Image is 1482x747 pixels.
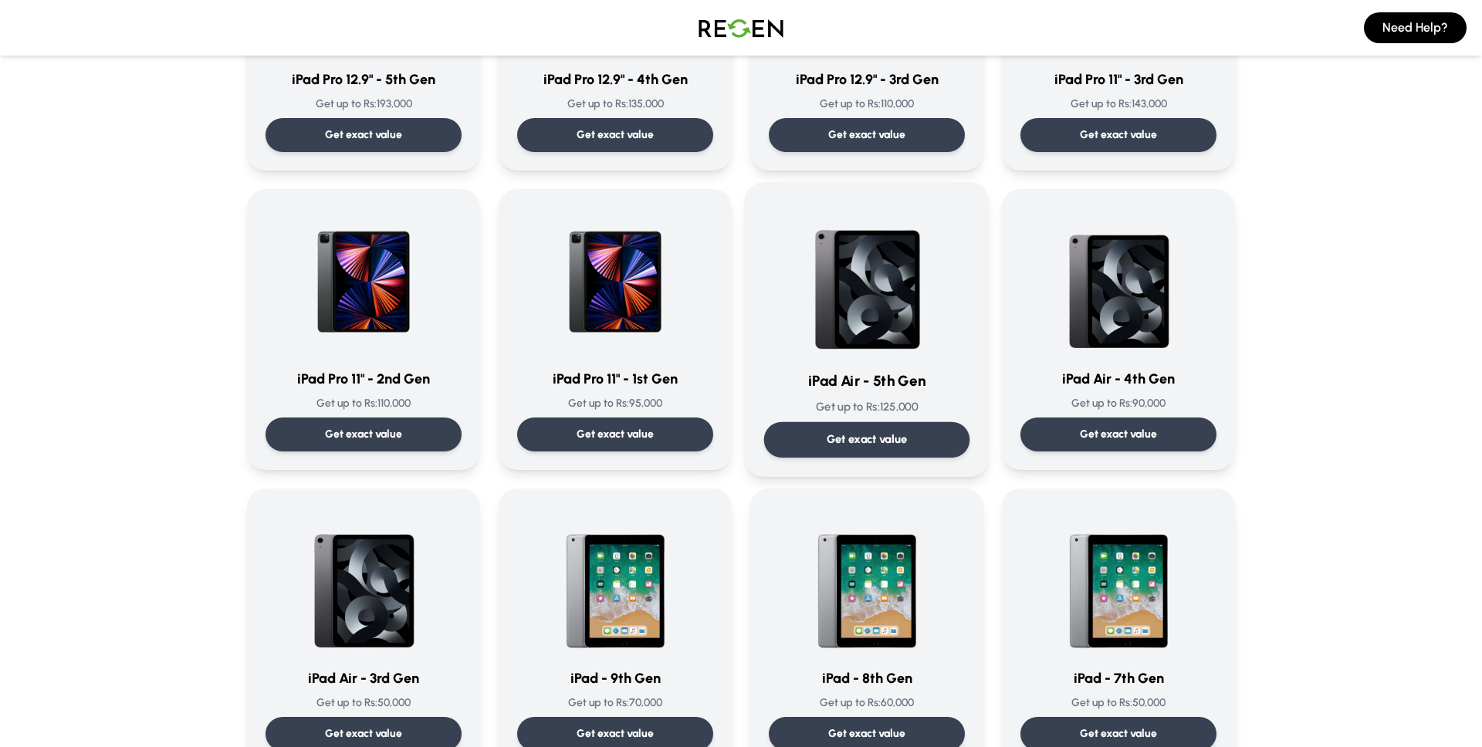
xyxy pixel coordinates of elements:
p: Get exact value [828,726,905,742]
h3: iPad Pro 12.9" - 5th Gen [266,69,462,90]
h3: iPad Air - 5th Gen [764,370,970,393]
p: Get exact value [577,127,654,143]
p: Get exact value [828,127,905,143]
h3: iPad Pro 11" - 1st Gen [517,368,713,390]
button: Need Help? [1364,12,1467,43]
img: iPad Air - 5th Generation (2022) [789,201,945,357]
p: Get up to Rs: 143,000 [1020,96,1216,112]
h3: iPad Pro 12.9" - 4th Gen [517,69,713,90]
p: Get exact value [827,431,908,448]
img: iPad - 9th Generation (2021) [541,507,689,655]
img: iPad Pro 11-inch - 1st Generation (2018) [541,208,689,356]
h3: iPad Air - 3rd Gen [266,668,462,689]
img: iPad Pro 11-inch - 2nd Generation (2020) [289,208,438,356]
p: Get exact value [325,427,402,442]
img: iPad - 7th Generation (2019) [1044,507,1193,655]
h3: iPad Pro 11" - 3rd Gen [1020,69,1216,90]
h3: iPad Air - 4th Gen [1020,368,1216,390]
p: Get up to Rs: 125,000 [764,399,970,415]
p: Get exact value [577,726,654,742]
p: Get up to Rs: 193,000 [266,96,462,112]
img: iPad - 8th Generation (2020) [793,507,941,655]
p: Get exact value [325,726,402,742]
h3: iPad - 8th Gen [769,668,965,689]
p: Get exact value [325,127,402,143]
img: Logo [687,6,795,49]
p: Get exact value [1080,427,1157,442]
p: Get up to Rs: 135,000 [517,96,713,112]
h3: iPad Pro 12.9" - 3rd Gen [769,69,965,90]
h3: iPad - 9th Gen [517,668,713,689]
p: Get up to Rs: 50,000 [266,695,462,711]
p: Get exact value [577,427,654,442]
p: Get up to Rs: 95,000 [517,396,713,411]
p: Get exact value [1080,726,1157,742]
p: Get up to Rs: 60,000 [769,695,965,711]
h3: iPad Pro 11" - 2nd Gen [266,368,462,390]
h3: iPad - 7th Gen [1020,668,1216,689]
p: Get exact value [1080,127,1157,143]
p: Get up to Rs: 50,000 [1020,695,1216,711]
img: iPad Air - 3rd Generation (2019) [289,507,438,655]
img: iPad Air - 4th Generation (2020) [1044,208,1193,356]
p: Get up to Rs: 110,000 [266,396,462,411]
p: Get up to Rs: 90,000 [1020,396,1216,411]
p: Get up to Rs: 110,000 [769,96,965,112]
p: Get up to Rs: 70,000 [517,695,713,711]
